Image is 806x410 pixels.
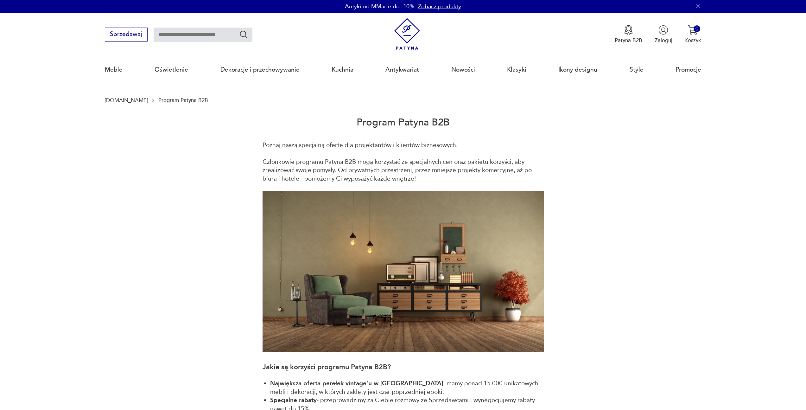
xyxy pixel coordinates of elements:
[105,55,123,84] a: Meble
[105,97,148,103] a: [DOMAIN_NAME]
[385,55,419,84] a: Antykwariat
[694,25,700,32] div: 0
[239,30,248,39] button: Szukaj
[105,28,148,42] button: Sprzedawaj
[105,32,148,37] a: Sprzedawaj
[270,379,443,388] strong: Największa oferta perełek vintage'u w [GEOGRAPHIC_DATA]
[676,55,701,84] a: Promocje
[658,25,668,35] img: Ikonka użytkownika
[688,25,698,35] img: Ikona koszyka
[558,55,597,84] a: Ikony designu
[507,55,526,84] a: Klasyki
[684,37,701,44] p: Koszyk
[391,18,423,50] img: Patyna - sklep z meblami i dekoracjami vintage
[451,55,475,84] a: Nowości
[158,97,208,103] p: Program Patyna B2B
[655,25,672,44] button: Zaloguj
[418,3,461,10] a: Zobacz produkty
[684,25,701,44] button: 0Koszyk
[270,379,544,396] li: - mamy ponad 15 000 unikatowych mebli i dekoracji, w których zaklęty jest czar poprzedniej epoki.
[155,55,188,84] a: Oświetlenie
[105,103,701,141] h2: Program Patyna B2B
[624,25,633,35] img: Ikona medalu
[263,191,544,352] img: AdobeStock_289060703.jpeg
[655,37,672,44] p: Zaloguj
[345,3,414,10] p: Antyki od MMarte do -10%
[263,362,391,372] strong: Jakie są korzyści programu Patyna B2B?
[615,25,642,44] button: Patyna B2B
[263,141,544,149] p: Poznaj naszą specjalną ofertę dla projektantów i klientów biznesowych.
[263,158,544,183] p: Członkowie programu Patyna B2B mogą korzystać ze specjalnych cen oraz pakietu korzyści, aby zreal...
[270,396,317,404] strong: Specjalne rabaty
[630,55,644,84] a: Style
[615,37,642,44] p: Patyna B2B
[615,25,642,44] a: Ikona medaluPatyna B2B
[332,55,353,84] a: Kuchnia
[220,55,300,84] a: Dekoracje i przechowywanie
